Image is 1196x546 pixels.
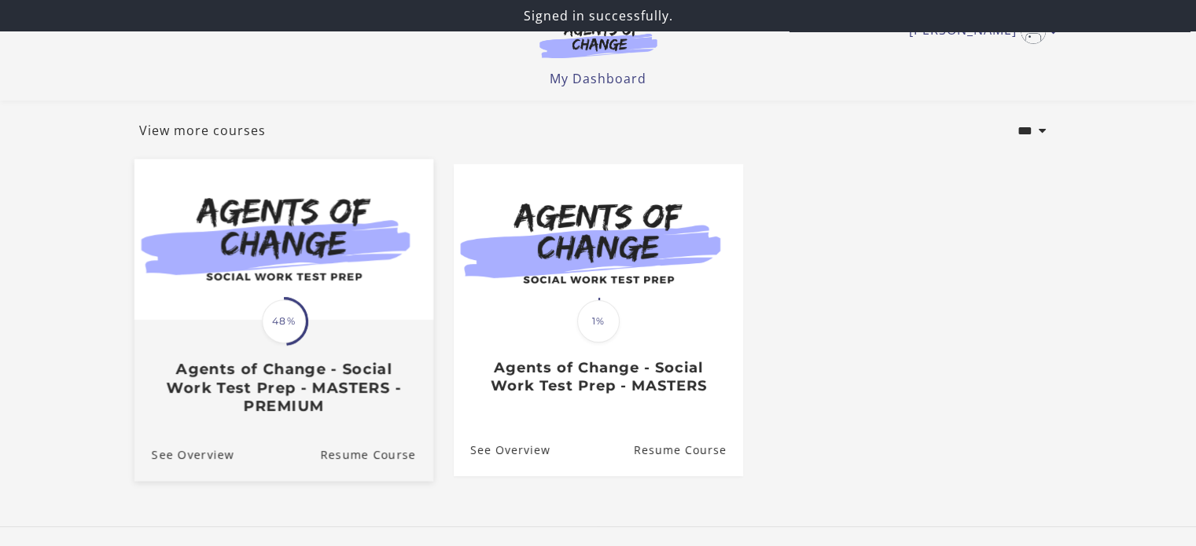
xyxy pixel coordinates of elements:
[633,425,742,476] a: Agents of Change - Social Work Test Prep - MASTERS: Resume Course
[134,428,234,481] a: Agents of Change - Social Work Test Prep - MASTERS - PREMIUM: See Overview
[523,22,674,58] img: Agents of Change Logo
[577,300,620,343] span: 1%
[151,361,415,416] h3: Agents of Change - Social Work Test Prep - MASTERS - PREMIUM
[470,359,726,394] h3: Agents of Change - Social Work Test Prep - MASTERS
[262,299,306,343] span: 48%
[320,428,433,481] a: Agents of Change - Social Work Test Prep - MASTERS - PREMIUM: Resume Course
[139,121,266,140] a: View more courses
[454,425,550,476] a: Agents of Change - Social Work Test Prep - MASTERS: See Overview
[6,6,1190,25] p: Signed in successfully.
[550,70,646,87] a: My Dashboard
[909,19,1050,44] a: Toggle menu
